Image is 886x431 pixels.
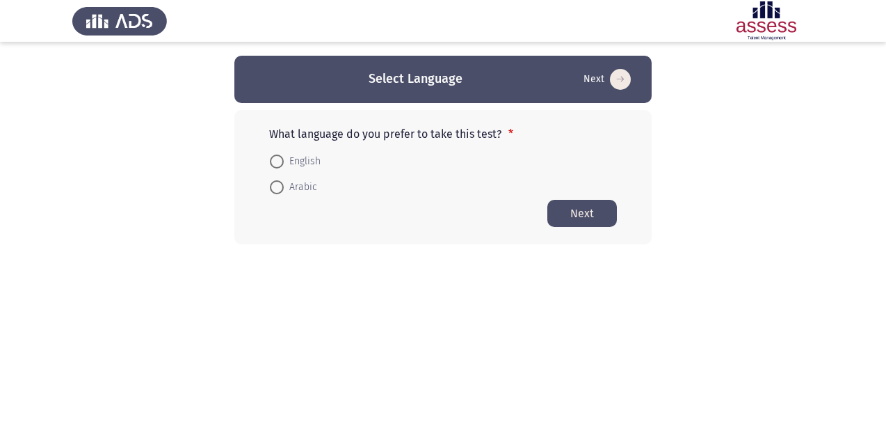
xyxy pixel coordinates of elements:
span: Arabic [284,179,317,196]
button: Start assessment [547,200,617,227]
span: English [284,153,321,170]
button: Start assessment [579,68,635,91]
p: What language do you prefer to take this test? [269,127,617,141]
img: Assess Talent Management logo [72,1,167,40]
img: Assessment logo of OCM R1 ASSESS [719,1,814,40]
h3: Select Language [369,70,462,88]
